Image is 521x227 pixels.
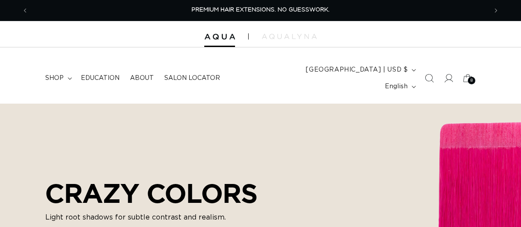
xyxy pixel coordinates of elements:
a: About [125,69,159,87]
button: [GEOGRAPHIC_DATA] | USD $ [300,61,420,78]
a: Education [76,69,125,87]
button: Next announcement [486,2,506,19]
span: shop [45,74,64,82]
summary: Search [420,68,439,88]
h2: CRAZY COLORS [45,178,257,209]
span: PREMIUM HAIR EXTENSIONS. NO GUESSWORK. [192,7,329,13]
a: Salon Locator [159,69,225,87]
span: About [130,74,154,82]
span: Salon Locator [164,74,220,82]
summary: shop [40,69,76,87]
button: Previous announcement [15,2,35,19]
p: Light root shadows for subtle contrast and realism. [45,212,257,223]
img: aqualyna.com [262,34,317,39]
button: English [380,78,420,95]
img: Aqua Hair Extensions [204,34,235,40]
span: English [385,82,408,91]
span: 8 [470,77,473,84]
span: [GEOGRAPHIC_DATA] | USD $ [306,65,408,75]
span: Education [81,74,119,82]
